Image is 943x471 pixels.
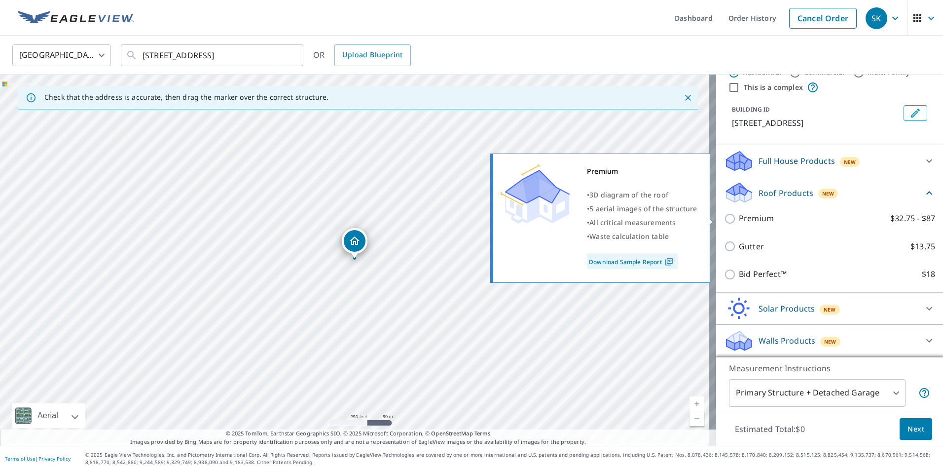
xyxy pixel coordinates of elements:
[822,190,834,197] span: New
[587,230,697,243] div: •
[12,403,85,428] div: Aerial
[12,41,111,69] div: [GEOGRAPHIC_DATA]
[589,232,669,241] span: Waste calculation table
[35,403,61,428] div: Aerial
[342,49,402,61] span: Upload Blueprint
[729,379,906,407] div: Primary Structure + Detached Garage
[334,44,410,66] a: Upload Blueprint
[724,297,935,320] div: Solar ProductsNew
[587,164,697,178] div: Premium
[313,44,411,66] div: OR
[587,188,697,202] div: •
[589,204,697,213] span: 5 aerial images of the structure
[759,303,815,314] p: Solar Products
[38,455,71,462] a: Privacy Policy
[732,117,900,129] p: [STREET_ADDRESS]
[739,212,774,225] p: Premium
[729,362,930,374] p: Measurement Instructions
[431,430,472,437] a: OpenStreetMap
[724,181,935,204] div: Roof ProductsNew
[910,240,935,253] p: $13.75
[918,387,930,399] span: Your report will include the primary structure and a detached garage if one exists.
[226,430,491,438] span: © 2025 TomTom, Earthstar Geographics SIO, © 2025 Microsoft Corporation, ©
[744,82,803,92] label: This is a complex
[904,105,927,121] button: Edit building 1
[589,218,676,227] span: All critical measurements
[724,149,935,173] div: Full House ProductsNew
[474,430,491,437] a: Terms
[922,268,935,280] p: $18
[739,268,787,280] p: Bid Perfect™
[587,253,678,269] a: Download Sample Report
[727,418,813,440] p: Estimated Total: $0
[759,155,835,167] p: Full House Products
[682,91,694,104] button: Close
[907,423,924,435] span: Next
[662,257,676,266] img: Pdf Icon
[589,190,668,199] span: 3D diagram of the roof
[18,11,134,26] img: EV Logo
[739,240,764,253] p: Gutter
[866,7,887,29] div: SK
[689,396,704,411] a: Current Level 17, Zoom In
[5,455,36,462] a: Terms of Use
[5,456,71,462] p: |
[143,41,283,69] input: Search by address or latitude-longitude
[44,93,328,102] p: Check that the address is accurate, then drag the marker over the correct structure.
[844,158,856,166] span: New
[824,306,836,314] span: New
[900,418,932,440] button: Next
[587,202,697,216] div: •
[501,164,570,224] img: Premium
[759,187,813,199] p: Roof Products
[890,212,935,225] p: $32.75 - $87
[85,451,938,466] p: © 2025 Eagle View Technologies, Inc. and Pictometry International Corp. All Rights Reserved. Repo...
[824,338,836,346] span: New
[759,335,815,347] p: Walls Products
[732,105,770,114] p: BUILDING ID
[689,411,704,426] a: Current Level 17, Zoom Out
[789,8,857,29] a: Cancel Order
[587,216,697,230] div: •
[724,329,935,353] div: Walls ProductsNew
[342,228,367,259] div: Dropped pin, building 1, Residential property, 4011 Pine Dr Little River, SC 29566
